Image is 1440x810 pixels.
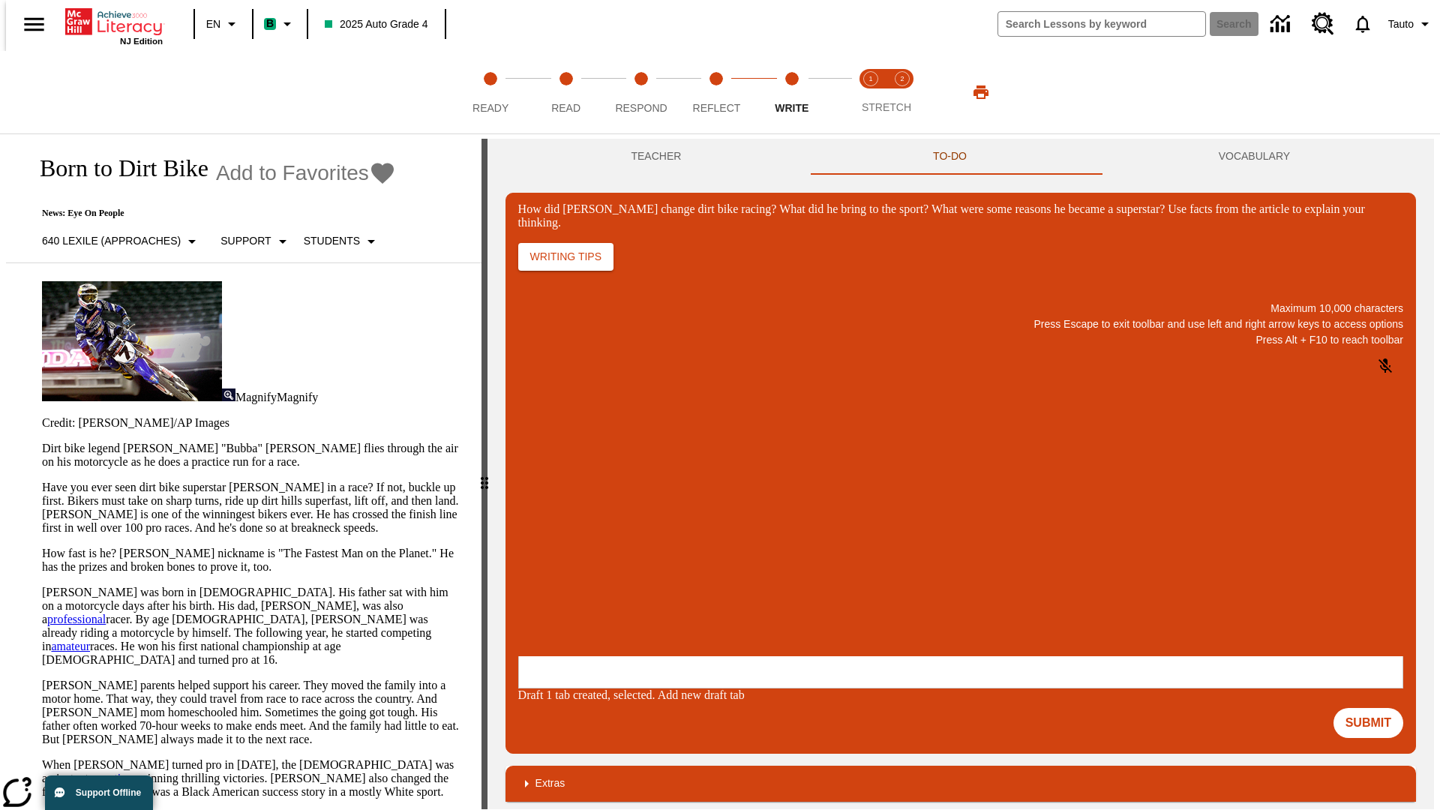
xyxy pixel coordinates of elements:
[775,102,808,114] span: Write
[518,688,1403,702] div: Draft 1 tab created, selected. Add new draft tab
[518,202,1403,229] div: How did [PERSON_NAME] change dirt bike racing? What did he bring to the sport? What were some rea...
[266,14,274,33] span: B
[199,10,247,37] button: Language: EN, Select a language
[598,51,685,133] button: Respond step 3 of 5
[206,16,220,32] span: EN
[868,75,872,82] text: 1
[216,161,369,185] span: Add to Favorites
[1261,4,1303,45] a: Data Center
[505,766,1416,802] div: Extras
[1382,10,1440,37] button: Profile/Settings
[42,233,181,249] p: 640 Lexile (Approaches)
[42,679,463,746] p: [PERSON_NAME] parents helped support his career. They moved the family into a motor home. That wa...
[42,416,463,430] p: Credit: [PERSON_NAME]/AP Images
[76,787,141,798] span: Support Offline
[957,79,1005,106] button: Print
[998,12,1205,36] input: search field
[120,37,163,46] span: NJ Edition
[447,51,534,133] button: Ready step 1 of 5
[505,139,808,175] button: Teacher
[36,228,207,255] button: Select Lexile, 640 Lexile (Approaches)
[42,442,463,469] p: Dirt bike legend [PERSON_NAME] "Bubba" [PERSON_NAME] flies through the air on his motorcycle as h...
[298,228,386,255] button: Select Student
[1367,348,1403,384] button: Click to activate and allow voice recognition
[518,243,613,271] button: Writing Tips
[45,775,153,810] button: Support Offline
[12,2,56,46] button: Open side menu
[42,481,463,535] p: Have you ever seen dirt bike superstar [PERSON_NAME] in a race? If not, buckle up first. Bikers m...
[807,139,1093,175] button: TO-DO
[487,139,1434,809] div: activity
[6,12,219,39] p: One change [PERSON_NAME] brought to dirt bike racing was…
[65,5,163,46] div: Home
[849,51,892,133] button: Stretch Read step 1 of 2
[748,51,835,133] button: Write step 5 of 5
[277,391,318,403] span: Magnify
[880,51,924,133] button: Stretch Respond step 2 of 2
[42,758,463,799] p: When [PERSON_NAME] turned pro in [DATE], the [DEMOGRAPHIC_DATA] was an instant , winning thrillin...
[51,640,90,652] a: amateur
[220,233,271,249] p: Support
[505,139,1416,175] div: Instructional Panel Tabs
[47,613,106,625] a: professional
[900,75,904,82] text: 2
[42,281,222,401] img: Motocross racer James Stewart flies through the air on his dirt bike.
[222,388,235,401] img: Magnify
[518,316,1403,332] p: Press Escape to exit toolbar and use left and right arrow keys to access options
[693,102,741,114] span: Reflect
[258,10,302,37] button: Boost Class color is mint green. Change class color
[1093,139,1416,175] button: VOCABULARY
[214,228,297,255] button: Scaffolds, Support
[325,16,428,32] span: 2025 Auto Grade 4
[235,391,277,403] span: Magnify
[472,102,508,114] span: Ready
[518,332,1403,348] p: Press Alt + F10 to reach toolbar
[522,51,609,133] button: Read step 2 of 5
[42,586,463,667] p: [PERSON_NAME] was born in [DEMOGRAPHIC_DATA]. His father sat with him on a motorcycle days after ...
[1388,16,1414,32] span: Tauto
[6,139,481,802] div: reading
[6,12,219,39] body: How did Stewart change dirt bike racing? What did he bring to the sport? What were some reasons h...
[42,547,463,574] p: How fast is he? [PERSON_NAME] nickname is "The Fastest Man on the Planet." He has the prizes and ...
[24,208,396,219] p: News: Eye On People
[88,772,133,784] a: sensation
[24,154,208,182] h1: Born to Dirt Bike
[673,51,760,133] button: Reflect step 4 of 5
[1303,4,1343,44] a: Resource Center, Will open in new tab
[1333,708,1403,738] button: Submit
[535,775,565,791] p: Extras
[304,233,360,249] p: Students
[862,101,911,113] span: STRETCH
[216,160,396,186] button: Add to Favorites - Born to Dirt Bike
[481,139,487,809] div: Press Enter or Spacebar and then press right and left arrow keys to move the slider
[1343,4,1382,43] a: Notifications
[615,102,667,114] span: Respond
[518,301,1403,316] p: Maximum 10,000 characters
[551,102,580,114] span: Read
